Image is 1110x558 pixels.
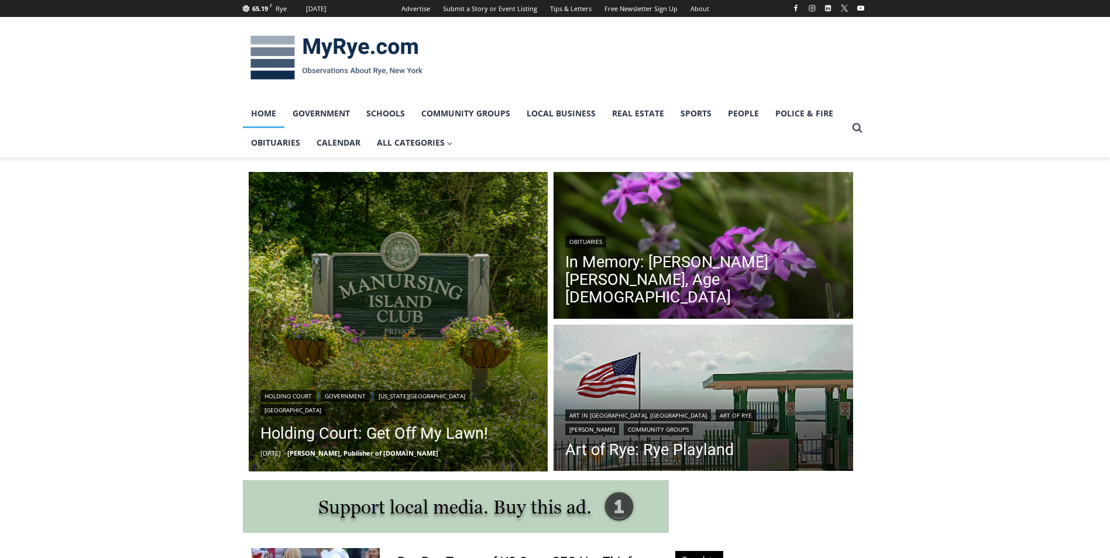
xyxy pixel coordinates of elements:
[249,172,548,471] img: (PHOTO: Manursing Island Club in Rye. File photo, 2024. Credit: Justin Gray.)
[243,480,669,533] img: support local media, buy this ad
[260,449,281,457] time: [DATE]
[358,99,413,128] a: Schools
[377,136,453,149] span: All Categories
[847,118,868,139] button: View Search Form
[565,253,841,306] a: In Memory: [PERSON_NAME] [PERSON_NAME], Age [DEMOGRAPHIC_DATA]
[720,99,767,128] a: People
[243,128,308,157] a: Obituaries
[716,409,756,421] a: Art of Rye
[252,4,268,13] span: 65.19
[624,423,693,435] a: Community Groups
[565,407,841,435] div: | | |
[565,236,606,247] a: Obituaries
[270,2,272,9] span: F
[369,128,461,157] a: All Categories
[306,4,327,14] div: [DATE]
[249,172,548,471] a: Read More Holding Court: Get Off My Lawn!
[260,390,316,402] a: Holding Court
[276,4,287,14] div: Rye
[243,99,847,158] nav: Primary Navigation
[308,128,369,157] a: Calendar
[243,27,430,88] img: MyRye.com
[554,172,853,322] a: Read More In Memory: Barbara Porter Schofield, Age 90
[287,449,438,457] a: [PERSON_NAME], Publisher of [DOMAIN_NAME]
[554,325,853,474] a: Read More Art of Rye: Rye Playland
[767,99,841,128] a: Police & Fire
[854,1,868,15] a: YouTube
[374,390,469,402] a: [US_STATE][GEOGRAPHIC_DATA]
[554,172,853,322] img: (PHOTO: Kim Eierman of EcoBeneficial designed and oversaw the installation of native plant beds f...
[789,1,803,15] a: Facebook
[805,1,819,15] a: Instagram
[554,325,853,474] img: (PHOTO: Rye Playland. Entrance onto Playland Beach at the Boardwalk. By JoAnn Cancro.)
[604,99,672,128] a: Real Estate
[821,1,835,15] a: Linkedin
[260,388,537,416] div: | | |
[413,99,518,128] a: Community Groups
[284,99,358,128] a: Government
[260,422,537,445] a: Holding Court: Get Off My Lawn!
[284,449,287,457] span: –
[837,1,851,15] a: X
[260,404,325,416] a: [GEOGRAPHIC_DATA]
[565,441,841,459] a: Art of Rye: Rye Playland
[243,99,284,128] a: Home
[672,99,720,128] a: Sports
[565,423,619,435] a: [PERSON_NAME]
[565,409,711,421] a: Art in [GEOGRAPHIC_DATA], [GEOGRAPHIC_DATA]
[321,390,370,402] a: Government
[518,99,604,128] a: Local Business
